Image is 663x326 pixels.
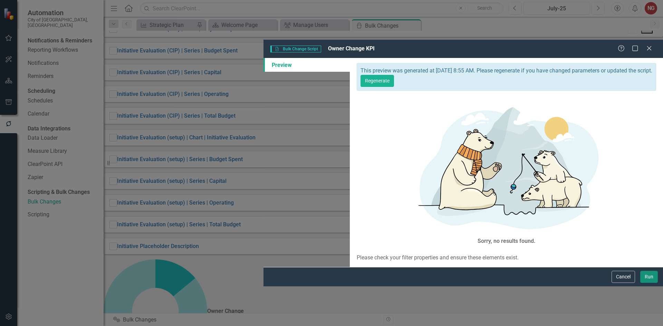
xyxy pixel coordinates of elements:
button: Regenerate [361,75,394,87]
button: Cancel [612,271,635,283]
span: Owner Change KPI [328,45,375,52]
div: This preview was generated at [DATE] 8:55 AM. Please regenerate if you have changed parameters or... [361,67,652,75]
div: Please check your filter properties and ensure these elements exist. [357,254,656,262]
div: Sorry, no results found. [478,237,536,245]
span: Bulk Change Script [270,46,321,52]
a: Preview [263,58,350,72]
img: No results found [403,98,610,236]
button: Run [640,271,658,283]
